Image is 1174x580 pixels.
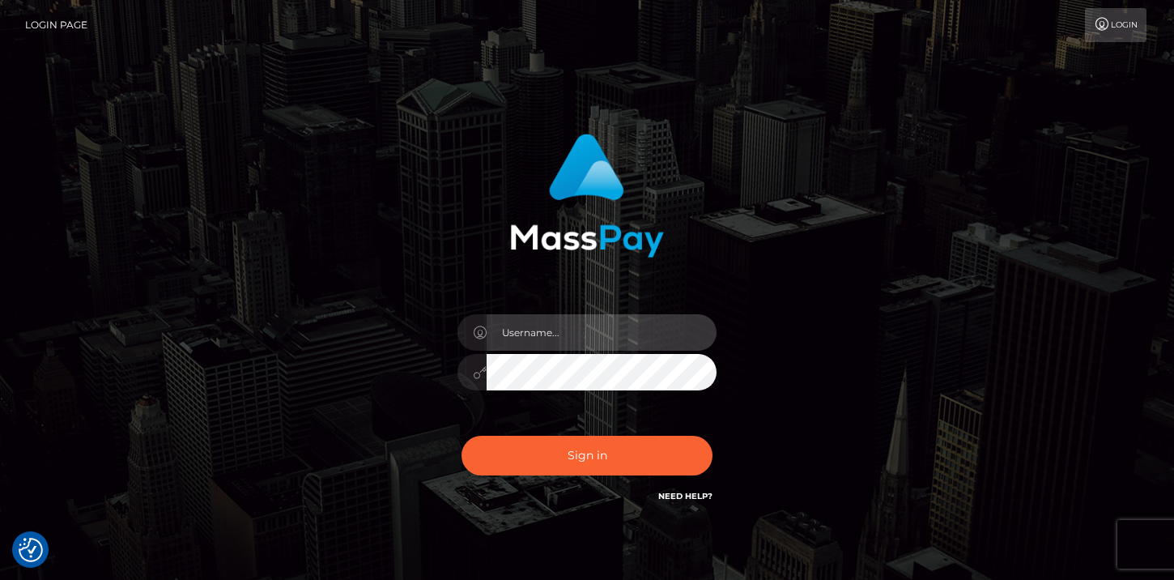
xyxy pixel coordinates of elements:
[1085,8,1146,42] a: Login
[19,538,43,562] img: Revisit consent button
[487,314,717,351] input: Username...
[19,538,43,562] button: Consent Preferences
[658,491,712,501] a: Need Help?
[25,8,87,42] a: Login Page
[510,134,664,258] img: MassPay Login
[462,436,712,476] button: Sign in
